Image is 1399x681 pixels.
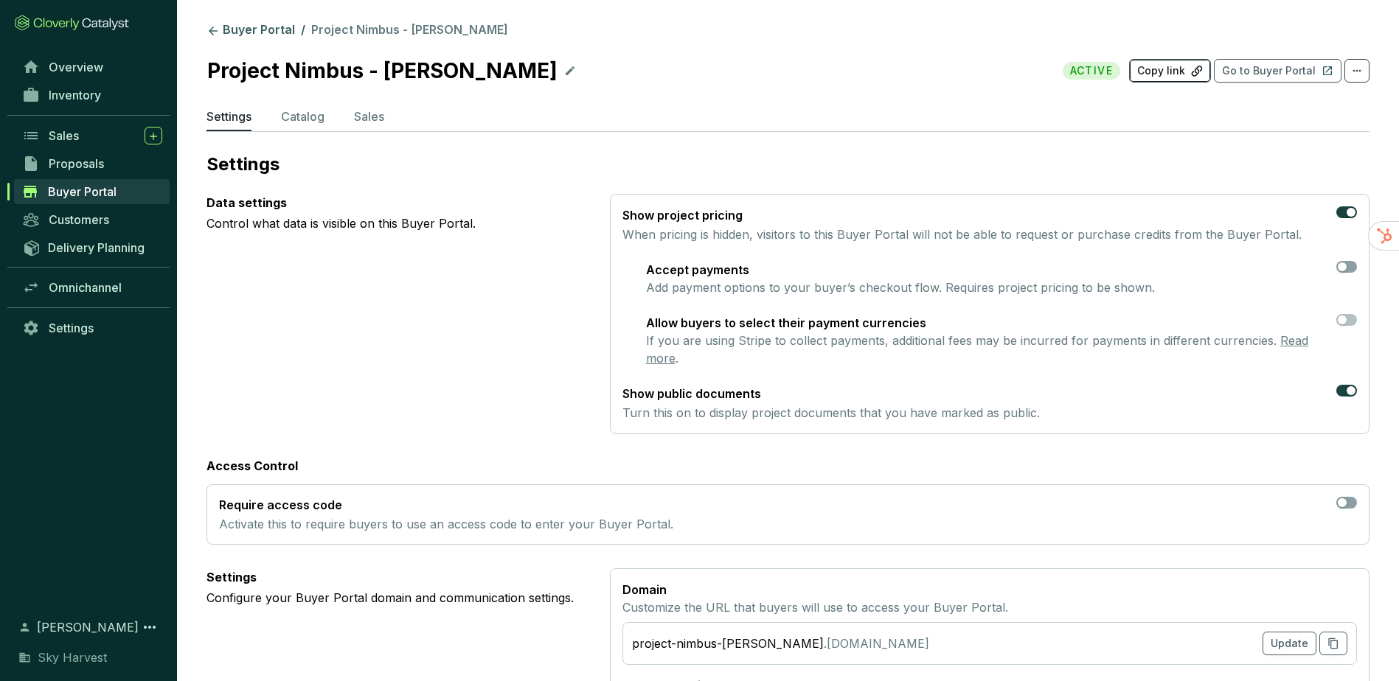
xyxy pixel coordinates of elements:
p: Access Control [206,458,1370,474]
span: Project Nimbus - [PERSON_NAME] [311,22,508,37]
a: Delivery Planning [15,235,170,259]
span: Inventory [49,88,101,102]
a: Buyer Portal [14,179,170,204]
span: Buyer Portal [48,184,117,199]
span: Sales [49,128,79,143]
span: ACTIVE [1063,62,1120,80]
p: Customize the URL that buyers will use to access your Buyer Portal. [622,598,1357,616]
p: Show project pricing [622,206,1302,224]
p: Settings [206,568,586,586]
p: Turn this on to display project documents that you have marked as public. [622,404,1040,422]
p: Configure your Buyer Portal domain and communication settings. [206,589,586,607]
li: / [301,22,305,40]
a: Buyer Portal [204,22,298,40]
span: Omnichannel [49,280,122,295]
p: Project Nimbus - [PERSON_NAME] [206,55,558,87]
button: Update [1263,632,1316,655]
span: [PERSON_NAME] [37,618,139,636]
p: Control what data is visible on this Buyer Portal. [206,214,586,232]
span: Overview [49,60,103,74]
a: Sales [15,123,170,148]
p: Require access code [219,497,673,513]
p: Activate this to require buyers to use an access code to enter your Buyer Portal. [219,516,673,532]
a: Proposals [15,151,170,176]
p: If you are using Stripe to collect payments, additional fees may be incurred for payments in diff... [646,332,1330,367]
a: Omnichannel [15,275,170,300]
p: Copy link [1137,63,1185,78]
p: Accept payments [646,261,1330,279]
p: Show public documents [622,385,1040,402]
span: Settings [49,321,94,335]
a: Inventory [15,83,170,108]
p: When pricing is hidden, visitors to this Buyer Portal will not be able to request or purchase cre... [622,226,1302,243]
span: Delivery Planning [48,240,145,255]
span: Sky Harvest [38,649,107,666]
p: Settings [206,153,1370,176]
p: Settings [206,108,251,125]
span: Update [1271,636,1308,651]
button: Copy link [1129,59,1211,83]
a: Overview [15,55,170,80]
p: Go to Buyer Portal [1222,63,1316,78]
a: Settings [15,315,170,340]
p: Catalog [281,108,324,125]
span: Customers [49,212,109,227]
div: project-nimbus-[PERSON_NAME] [632,635,824,652]
a: Customers [15,207,170,232]
button: Go to Buyer Portal [1214,59,1341,83]
p: Allow buyers to select their payment currencies [646,314,1330,332]
p: Domain [622,581,1357,598]
span: Proposals [49,156,104,171]
p: Add payment options to your buyer’s checkout flow. Requires project pricing to be shown. [646,279,1330,296]
p: Sales [354,108,384,125]
p: Data settings [206,194,586,212]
